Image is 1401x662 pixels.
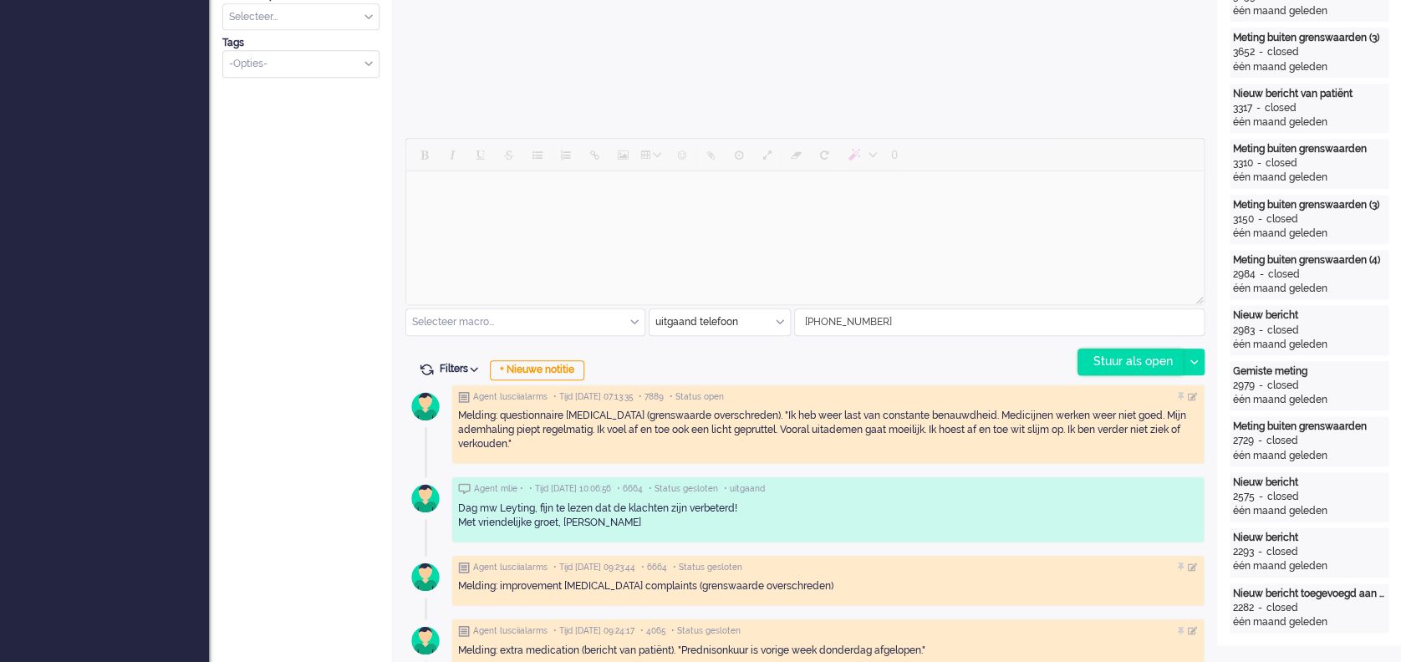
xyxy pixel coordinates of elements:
input: +31612345678 [795,309,1204,335]
div: 2979 [1233,379,1255,393]
div: één maand geleden [1233,615,1385,629]
div: 2575 [1233,490,1255,504]
span: Filters [440,363,484,374]
div: Nieuw bericht [1233,308,1385,323]
span: • Status gesloten [673,562,742,573]
div: 3652 [1233,45,1255,59]
div: closed [1268,267,1300,282]
div: - [1256,267,1268,282]
div: één maand geleden [1233,338,1385,352]
div: - [1253,156,1266,171]
span: Agent lusciialarms [473,625,548,637]
div: - [1254,545,1266,559]
div: Meting buiten grenswaarden [1233,420,1385,434]
div: 2729 [1233,434,1254,448]
div: - [1255,45,1267,59]
div: 2984 [1233,267,1256,282]
div: + Nieuwe notitie [490,360,584,380]
span: • Status open [670,391,724,403]
div: Tags [222,36,380,50]
img: ic_note_grey.svg [458,391,470,403]
div: één maand geleden [1233,504,1385,518]
div: één maand geleden [1233,559,1385,573]
span: • 7889 [639,391,664,403]
span: • Tijd [DATE] 09:24:17 [553,625,634,637]
span: • Tijd [DATE] 07:13:35 [553,391,633,403]
img: avatar [405,619,446,661]
div: Meting buiten grenswaarden [1233,142,1385,156]
span: Agent mlie • [474,483,523,495]
div: closed [1266,156,1297,171]
div: Select Tags [222,50,380,78]
div: één maand geleden [1233,227,1385,241]
div: closed [1267,490,1299,504]
img: ic_note_grey.svg [458,562,470,573]
div: - [1255,490,1267,504]
span: • Status gesloten [649,483,718,495]
span: • 6664 [617,483,643,495]
div: - [1252,101,1265,115]
div: Melding: extra medication (bericht van patiënt). "Prednisonkuur is vorige week donderdag afgelopen." [458,644,1198,658]
body: Rich Text Area. Press ALT-0 for help. [7,7,791,36]
div: één maand geleden [1233,449,1385,463]
div: closed [1267,323,1299,338]
span: • 6664 [641,562,667,573]
span: Agent lusciialarms [473,562,548,573]
div: closed [1267,379,1299,393]
div: 2293 [1233,545,1254,559]
span: • Status gesloten [671,625,741,637]
div: closed [1267,45,1299,59]
div: één maand geleden [1233,4,1385,18]
img: avatar [405,385,446,427]
div: Nieuw bericht van patiënt [1233,87,1385,101]
div: - [1254,212,1266,227]
div: één maand geleden [1233,115,1385,130]
img: avatar [405,477,446,519]
div: Dag mw Leyting, fijn te lezen dat de klachten zijn verbeterd! Met vriendelijke groet, [PERSON_NAME] [458,502,1198,530]
div: closed [1266,545,1298,559]
div: closed [1266,212,1298,227]
span: • Tijd [DATE] 09:23:44 [553,562,635,573]
div: - [1254,601,1266,615]
div: closed [1265,101,1297,115]
div: 3310 [1233,156,1253,171]
img: ic_chat_grey.svg [458,483,471,494]
div: 3150 [1233,212,1254,227]
div: Meting buiten grenswaarden (3) [1233,31,1385,45]
div: Gemiste meting [1233,364,1385,379]
span: Agent lusciialarms [473,391,548,403]
div: één maand geleden [1233,171,1385,185]
div: - [1255,379,1267,393]
div: Melding: questionnaire [MEDICAL_DATA] (grenswaarde overschreden). "Ik heb weer last van constante... [458,409,1198,451]
span: • Tijd [DATE] 10:06:56 [529,483,611,495]
div: - [1255,323,1267,338]
div: Nieuw bericht toegevoegd aan gesprek [1233,587,1385,601]
div: closed [1266,434,1298,448]
div: - [1254,434,1266,448]
img: ic_note_grey.svg [458,625,470,637]
div: 2983 [1233,323,1255,338]
div: Meting buiten grenswaarden (4) [1233,253,1385,267]
div: één maand geleden [1233,60,1385,74]
div: één maand geleden [1233,393,1385,407]
div: 3317 [1233,101,1252,115]
div: Melding: improvement [MEDICAL_DATA] complaints (grenswaarde overschreden) [458,579,1198,593]
div: Meting buiten grenswaarden (3) [1233,198,1385,212]
div: 2282 [1233,601,1254,615]
div: Stuur als open [1078,349,1183,374]
span: • 4065 [640,625,665,637]
div: één maand geleden [1233,282,1385,296]
img: avatar [405,556,446,598]
div: Nieuw bericht [1233,531,1385,545]
span: • uitgaand [724,483,765,495]
div: Nieuw bericht [1233,476,1385,490]
div: closed [1266,601,1298,615]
